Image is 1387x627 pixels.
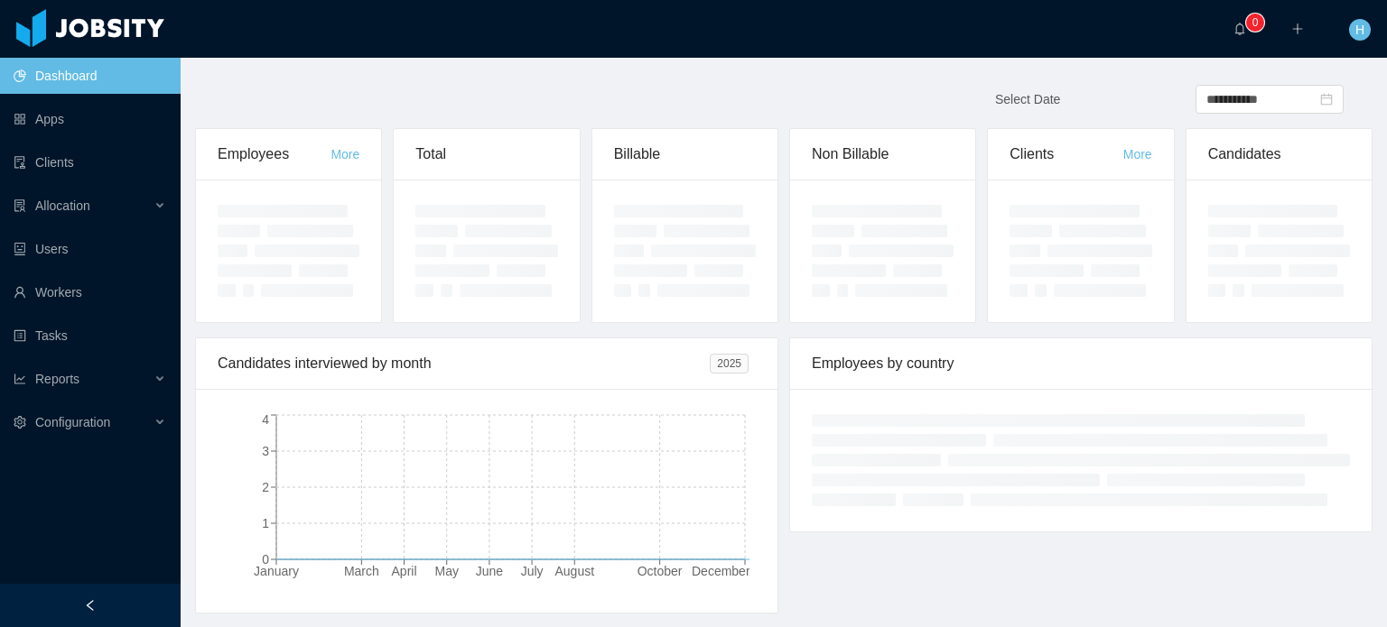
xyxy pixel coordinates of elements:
[35,415,110,429] span: Configuration
[392,564,417,578] tspan: April
[554,564,594,578] tspan: August
[710,354,749,373] span: 2025
[638,564,683,578] tspan: October
[344,564,379,578] tspan: March
[521,564,544,578] tspan: July
[812,129,954,180] div: Non Billable
[35,198,90,213] span: Allocation
[14,199,26,212] i: icon: solution
[1010,129,1122,180] div: Clients
[435,564,459,578] tspan: May
[14,274,166,310] a: icon: userWorkers
[476,564,504,578] tspan: June
[218,338,710,389] div: Candidates interviewed by month
[262,444,269,458] tspan: 3
[1291,23,1304,35] i: icon: plus
[262,516,269,530] tspan: 1
[1246,14,1264,32] sup: 0
[1320,93,1333,106] i: icon: calendar
[262,480,269,494] tspan: 2
[14,416,26,429] i: icon: setting
[14,144,166,180] a: icon: auditClients
[254,564,299,578] tspan: January
[1123,147,1152,161] a: More
[14,101,166,137] a: icon: appstoreApps
[35,372,79,386] span: Reports
[1355,19,1364,41] span: H
[614,129,756,180] div: Billable
[14,58,166,94] a: icon: pie-chartDashboard
[415,129,557,180] div: Total
[692,564,750,578] tspan: December
[1233,23,1246,35] i: icon: bell
[262,552,269,567] tspan: 0
[1208,129,1350,180] div: Candidates
[812,338,1350,389] div: Employees by country
[14,318,166,354] a: icon: profileTasks
[995,92,1060,106] span: Select Date
[14,373,26,385] i: icon: line-chart
[262,412,269,427] tspan: 4
[14,231,166,267] a: icon: robotUsers
[330,147,359,161] a: More
[218,129,330,180] div: Employees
